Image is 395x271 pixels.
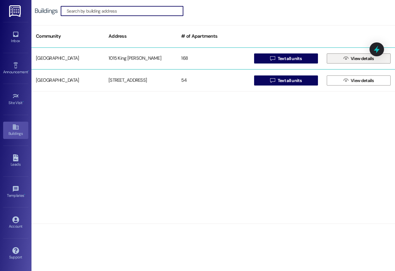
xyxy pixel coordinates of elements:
span: • [28,69,29,73]
button: Text all units [254,53,318,64]
div: 168 [177,52,249,65]
i:  [270,78,275,83]
i:  [343,56,348,61]
div: 54 [177,74,249,87]
div: [GEOGRAPHIC_DATA] [31,52,104,65]
button: View details [327,53,391,64]
a: Inbox [3,29,28,46]
span: View details [351,77,374,84]
a: Templates • [3,184,28,201]
a: Leads [3,152,28,169]
button: Text all units [254,75,318,86]
a: Support [3,245,28,262]
span: • [24,192,25,197]
i:  [343,78,348,83]
input: Search by building address [67,7,183,15]
button: View details [327,75,391,86]
div: # of Apartments [177,29,249,44]
span: Text all units [278,77,302,84]
a: Site Visit • [3,91,28,108]
span: • [23,100,24,104]
div: [STREET_ADDRESS] [104,74,177,87]
div: Address [104,29,177,44]
div: 1015 King [PERSON_NAME] [104,52,177,65]
img: ResiDesk Logo [9,5,22,17]
a: Buildings [3,122,28,139]
span: View details [351,55,374,62]
div: [GEOGRAPHIC_DATA] [31,74,104,87]
i:  [270,56,275,61]
span: Text all units [278,55,302,62]
div: Buildings [35,8,58,14]
a: Account [3,214,28,231]
div: Community [31,29,104,44]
